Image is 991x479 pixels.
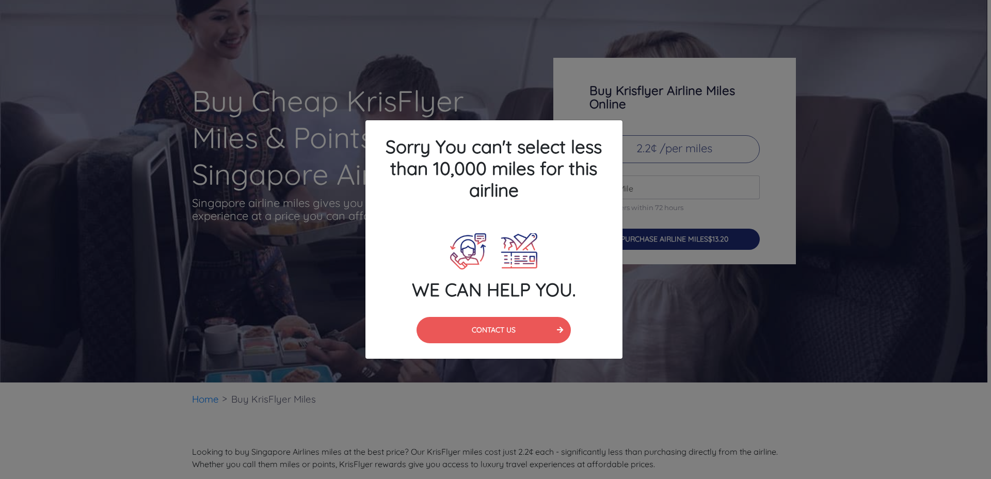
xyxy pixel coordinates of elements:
button: CONTACT US [417,317,571,343]
img: Plane Ticket [501,233,537,269]
h4: WE CAN HELP YOU. [365,279,622,300]
h4: Sorry You can't select less than 10,000 miles for this airline [365,120,622,216]
a: CONTACT US [417,324,571,334]
img: Call [450,233,486,269]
